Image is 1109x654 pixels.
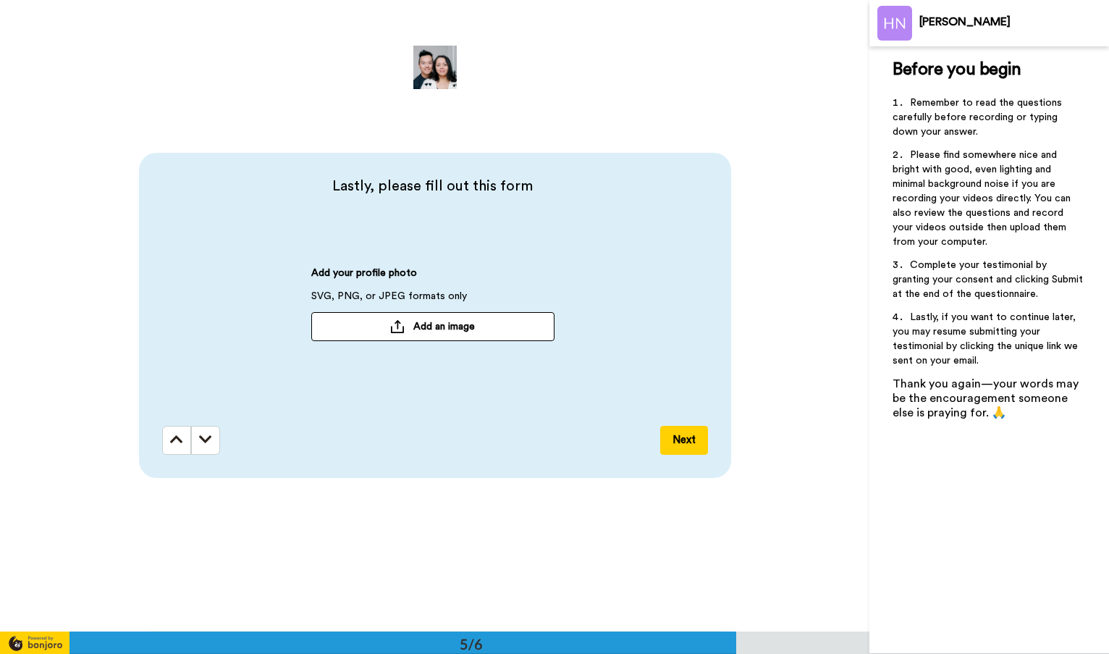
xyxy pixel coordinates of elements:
span: Add an image [413,319,475,334]
div: 5/6 [437,634,506,654]
span: Please find somewhere nice and bright with good, even lighting and minimal background noise if yo... [893,150,1074,247]
button: Add an image [311,312,554,341]
span: Remember to read the questions carefully before recording or typing down your answer. [893,98,1065,137]
span: Lastly, please fill out this form [162,176,704,196]
span: Complete your testimonial by granting your consent and clicking Submit at the end of the question... [893,260,1086,299]
span: Before you begin [893,61,1021,78]
button: Next [660,426,708,455]
span: Lastly, if you want to continue later, you may resume submitting your testimonial by clicking the... [893,312,1081,366]
span: SVG, PNG, or JPEG formats only [311,289,467,312]
span: Add your profile photo [311,266,417,289]
div: [PERSON_NAME] [919,15,1108,29]
span: Thank you again—your words may be the encouragement someone else is praying for. 🙏 [893,378,1081,419]
img: Profile Image [877,6,912,41]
